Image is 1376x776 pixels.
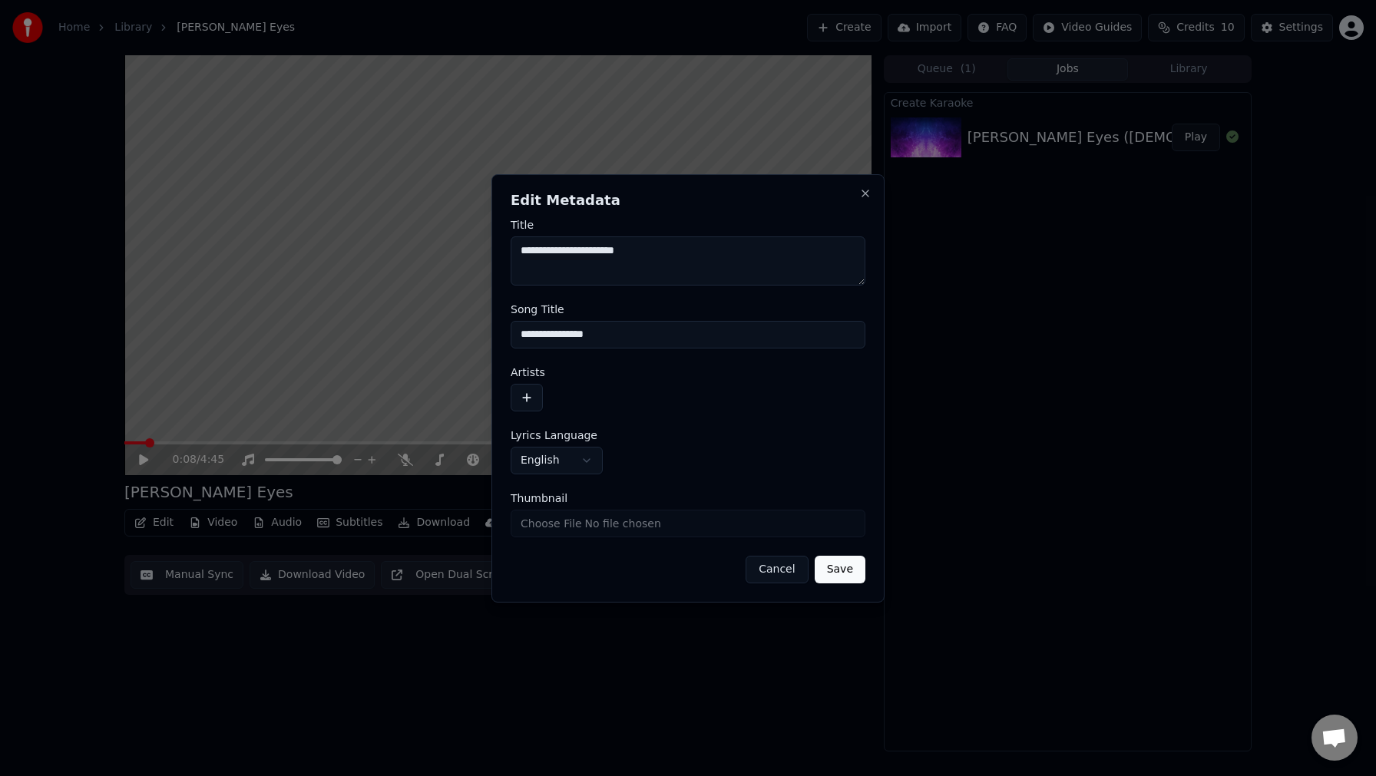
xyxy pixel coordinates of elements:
[511,367,865,378] label: Artists
[815,556,865,583] button: Save
[511,430,597,441] span: Lyrics Language
[511,304,865,315] label: Song Title
[511,220,865,230] label: Title
[511,193,865,207] h2: Edit Metadata
[746,556,808,583] button: Cancel
[511,493,567,504] span: Thumbnail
